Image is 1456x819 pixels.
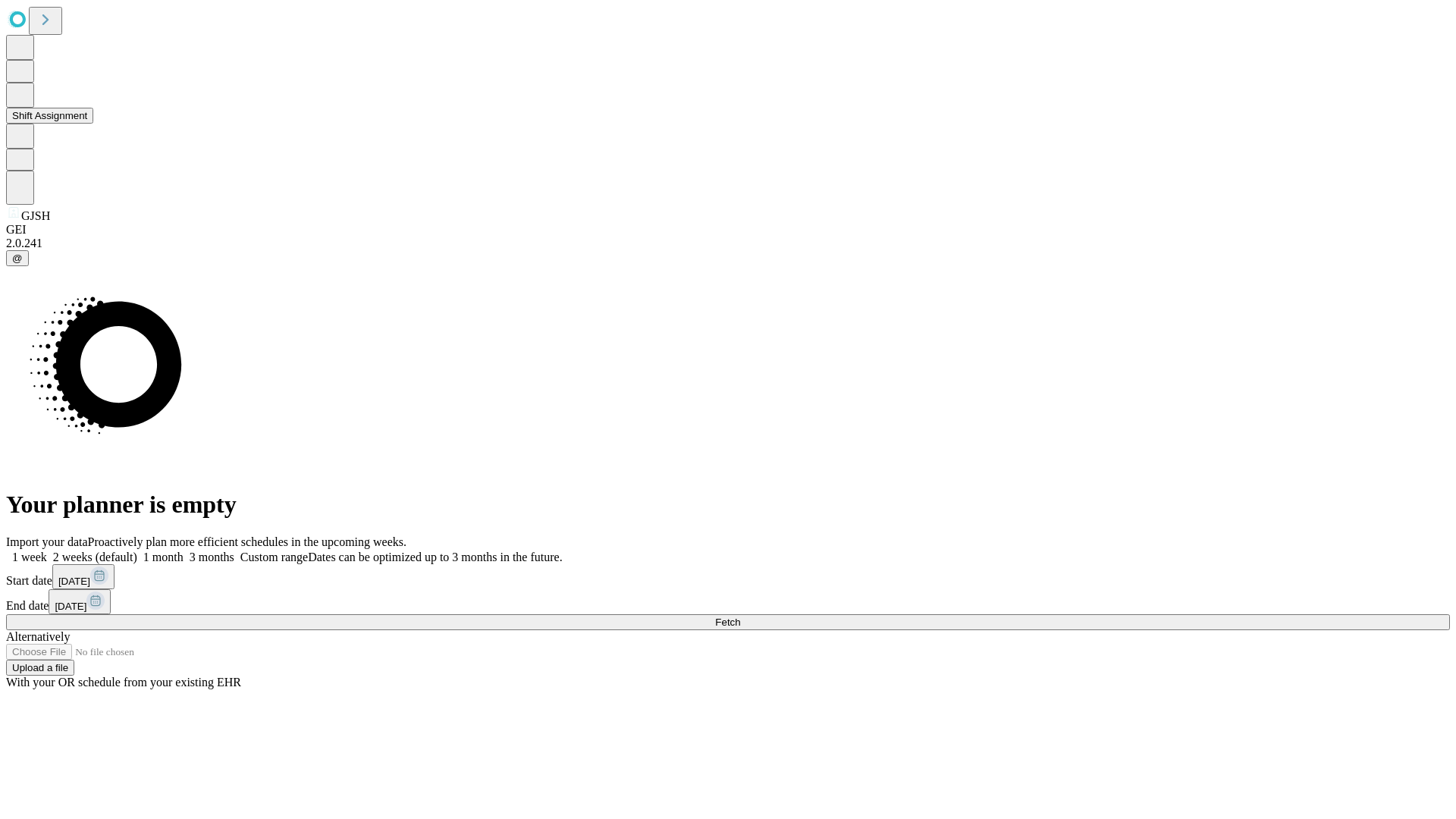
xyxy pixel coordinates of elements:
[6,676,241,689] span: With your OR schedule from your existing EHR
[6,589,1450,614] div: End date
[21,209,50,222] span: GJSH
[6,630,70,643] span: Alternatively
[53,551,137,563] span: 2 weeks (default)
[55,601,86,612] span: [DATE]
[88,535,406,548] span: Proactively plan more efficient schedules in the upcoming weeks.
[58,576,90,587] span: [DATE]
[52,564,115,589] button: [DATE]
[240,551,308,563] span: Custom range
[715,617,740,628] span: Fetch
[6,250,29,266] button: @
[308,551,562,563] span: Dates can be optimized up to 3 months in the future.
[49,589,111,614] button: [DATE]
[12,551,47,563] span: 1 week
[6,223,1450,237] div: GEI
[6,535,88,548] span: Import your data
[12,253,23,264] span: @
[190,551,234,563] span: 3 months
[6,660,74,676] button: Upload a file
[6,108,93,124] button: Shift Assignment
[6,614,1450,630] button: Fetch
[6,237,1450,250] div: 2.0.241
[6,491,1450,519] h1: Your planner is empty
[6,564,1450,589] div: Start date
[143,551,184,563] span: 1 month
